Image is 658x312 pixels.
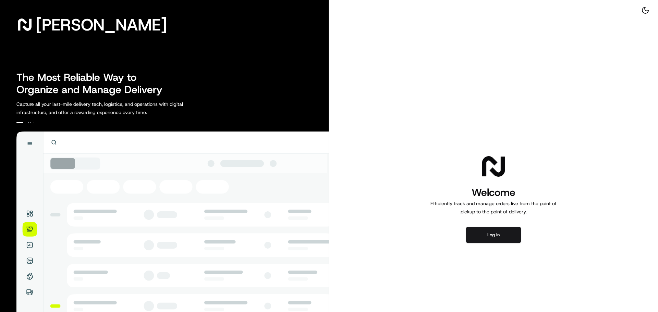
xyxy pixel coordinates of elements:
[36,18,167,32] span: [PERSON_NAME]
[16,71,170,96] h2: The Most Reliable Way to Organize and Manage Delivery
[16,100,214,116] p: Capture all your last-mile delivery tech, logistics, and operations with digital infrastructure, ...
[428,186,559,199] h1: Welcome
[428,199,559,216] p: Efficiently track and manage orders live from the point of pickup to the point of delivery.
[466,227,521,243] button: Log in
